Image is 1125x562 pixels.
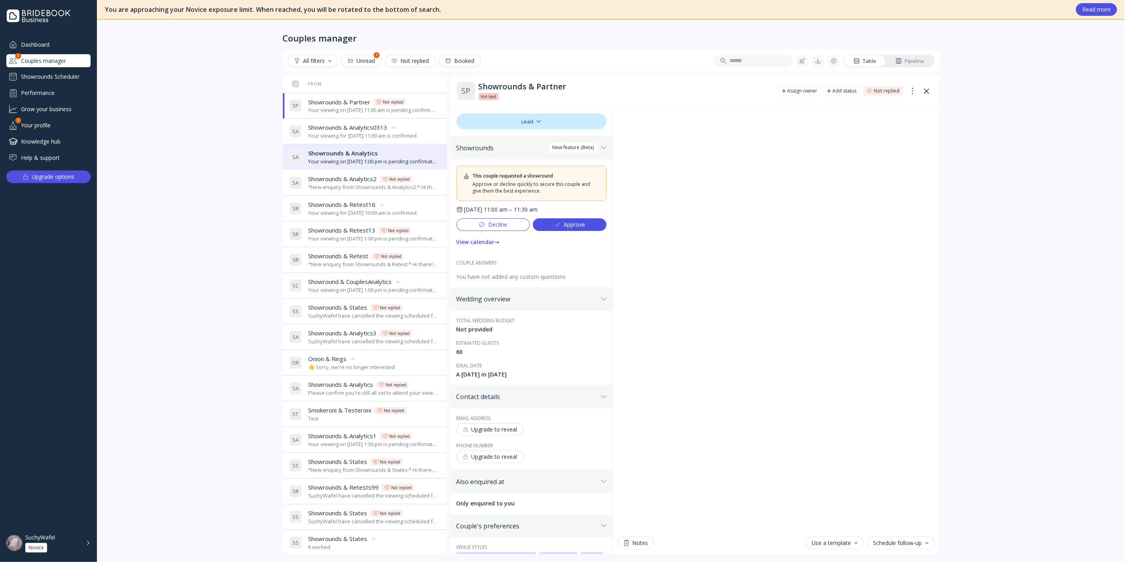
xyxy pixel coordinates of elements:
[289,202,302,215] div: S R
[385,55,436,67] button: Not replied
[6,135,91,148] div: Knowledge hub
[308,432,377,440] span: Showrounds & Analytics1
[896,57,924,65] div: Pipeline
[308,149,378,157] span: Showrounds & Analytics
[6,119,91,132] div: Your profile
[289,485,302,498] div: S R
[389,176,410,182] div: Not replied
[308,106,437,114] div: Your viewing on [DATE] 11:00 am is pending confirmation. The venue will approve or decline shortl...
[788,88,818,94] div: Assign owner
[456,393,598,401] div: Contact details
[473,181,600,194] div: Approve or decline quickly to secure this couple and give them the best experience.
[105,5,1068,14] div: You are approaching your Novice exposure limit. When reached, you will be rotated to the bottom o...
[384,407,404,414] div: Not replied
[308,380,373,389] span: Showrounds & Analytics
[308,175,377,183] span: Showrounds & Analytics2
[308,543,377,551] div: It worked
[283,32,357,44] div: Couples manager
[341,55,382,67] button: Unread
[381,253,402,259] div: Not replied
[289,408,302,420] div: S T
[308,123,387,132] span: Showrounds & Analytics0313
[6,119,91,132] a: Your profile1
[308,286,437,294] div: Your viewing on [DATE] 1:00 pm is pending confirmation. The venue will approve or decline shortly...
[874,88,900,94] div: Not replied
[456,81,475,100] div: S P
[289,331,302,343] div: S A
[308,535,367,543] span: Showrounds & States
[28,545,44,551] div: Novice
[373,52,379,58] div: 1
[308,406,371,414] span: Smokeroni & Testeroni
[456,522,598,530] div: Couple's preferences
[308,483,379,492] span: Showrounds & Retests99
[6,151,91,164] a: Help & support
[554,221,585,228] div: Approve
[289,151,302,163] div: S A
[456,144,598,152] div: Showrounds
[456,450,606,463] a: Upgrade to reveal
[289,433,302,446] div: S A
[833,88,857,94] div: Add status
[347,58,375,64] div: Unread
[6,54,91,67] a: Couples manager1
[618,107,935,532] iframe: Chat
[456,218,530,231] button: Decline
[289,279,302,292] div: S C
[289,81,322,87] div: From
[308,209,418,217] div: Your viewing for [DATE] 10:00 am is confirmed.
[6,38,91,51] a: Dashboard
[308,261,437,268] div: *New enquiry from Showrounds & Retest:* Hi there! We were hoping to use the Bridebook calendar to...
[289,254,302,266] div: S R
[308,355,347,363] span: Onion & Rings
[294,58,331,64] div: All filters
[456,450,524,463] button: Upgrade to reveal
[589,554,600,560] div: Barn
[308,458,367,466] span: Showrounds & States
[388,227,409,234] div: Not replied
[6,102,91,115] a: Grow your business
[308,389,437,397] div: Please confirm you're still all set to attend your viewing at [GEOGRAPHIC_DATA] on [DATE] 12:00 pm
[383,99,403,105] div: Not replied
[308,338,437,345] div: SuchyWafel have cancelled the viewing scheduled for [DATE] 8:00 am
[380,510,400,517] div: Not replied
[463,454,517,460] div: Upgrade to reveal
[456,478,598,486] div: Also enquired at
[289,176,302,189] div: S A
[288,55,338,67] button: All filters
[308,518,437,525] div: SuchyWafel have cancelled the viewing scheduled for [DATE] 11:30 AM
[552,144,594,151] div: New feature (Beta)
[391,484,412,491] div: Not replied
[456,259,606,266] div: COUPLE ANSWERS
[389,433,410,439] div: Not replied
[473,172,553,179] div: This couple requested a showround
[456,371,606,378] div: A [DATE] in [DATE]
[391,58,429,64] div: Not replied
[456,415,606,422] div: Email address
[1076,3,1117,16] button: Read more
[6,170,91,183] button: Upgrade options
[308,201,375,209] span: Showrounds & Retest16
[289,536,302,549] div: S S
[854,57,877,65] div: Table
[481,93,496,100] span: Hot lead
[464,206,538,214] div: [DATE] 11:00 am – 11:30 am
[32,171,75,182] div: Upgrade options
[308,415,407,422] div: Test
[456,340,606,346] div: Estimated guests
[308,492,437,500] div: SuchyWafel have cancelled the viewing scheduled for [DATE] 11:00 AM
[308,98,370,106] span: Showrounds & Partner
[308,363,395,371] div: 👋 Sorry, we're no longer interested
[289,99,302,112] div: S P
[456,273,606,281] div: You have not added any custom questions
[308,132,418,140] div: Your viewing for [DATE] 11:00 am is confirmed.
[308,312,437,320] div: SuchyWafel have cancelled the viewing scheduled for [DATE] 12:00 pm.
[533,218,606,231] button: Approve
[456,325,606,333] div: Not provided
[867,537,935,549] button: Schedule follow-up
[463,426,517,433] div: Upgrade to reveal
[6,86,91,99] a: Performance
